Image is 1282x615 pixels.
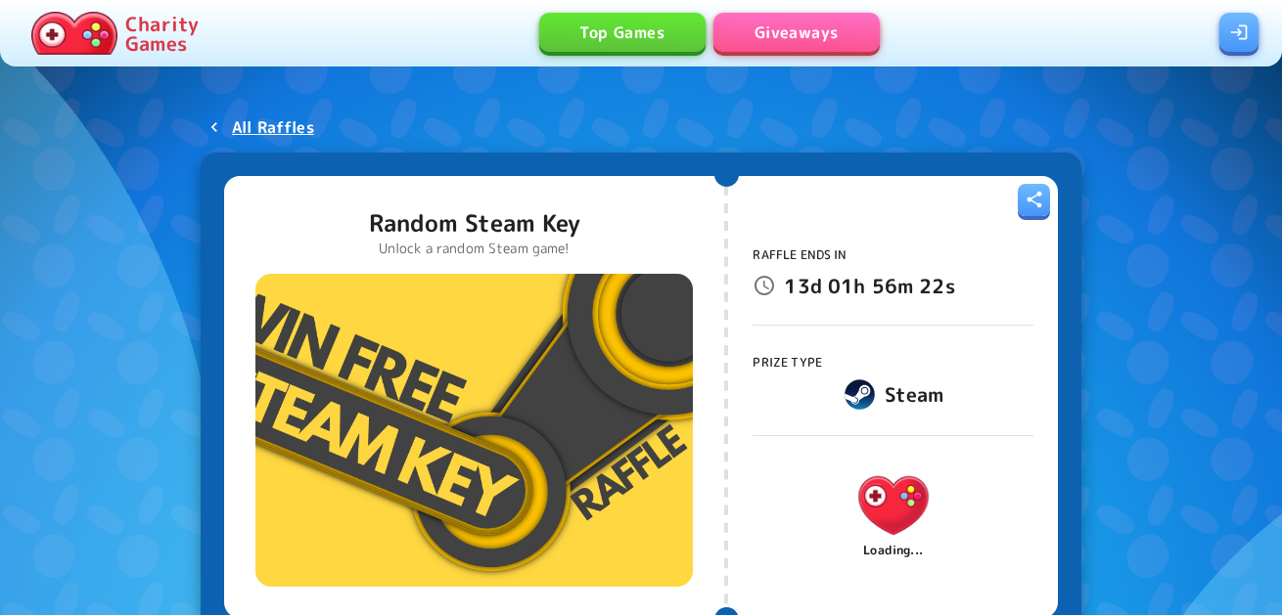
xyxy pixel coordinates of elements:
img: Random Steam Key [255,274,693,587]
p: Charity Games [125,14,199,53]
img: Charity.Games [848,461,939,550]
a: Giveaways [713,13,880,52]
img: Charity.Games [31,12,117,55]
p: 13d 01h 56m 22s [784,270,954,301]
a: All Raffles [201,110,322,145]
p: Random Steam Key [369,207,580,239]
p: All Raffles [232,115,314,139]
span: Raffle Ends In [753,246,847,263]
a: Top Games [539,13,706,52]
p: Unlock a random Steam game! [369,239,580,258]
a: Charity Games [23,8,206,59]
h6: Steam [885,378,943,410]
span: Prize Type [753,354,822,371]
